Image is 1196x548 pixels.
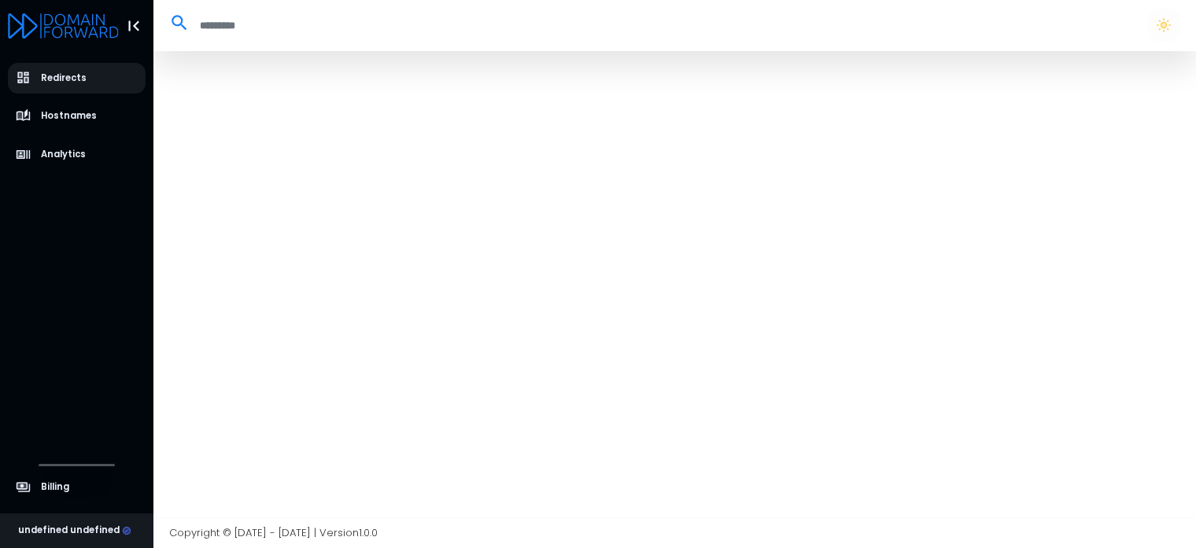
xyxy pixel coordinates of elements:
a: Redirects [8,63,146,94]
a: Billing [8,472,146,502]
a: Logo [8,14,119,35]
span: Analytics [41,148,86,161]
span: Hostnames [41,109,97,123]
a: Hostnames [8,101,146,131]
span: Billing [41,480,69,494]
a: Analytics [8,139,146,170]
span: Redirects [41,72,87,85]
div: undefined undefined [18,524,131,538]
button: Toggle Aside [119,11,149,41]
span: Copyright © [DATE] - [DATE] | Version 1.0.0 [169,525,378,540]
